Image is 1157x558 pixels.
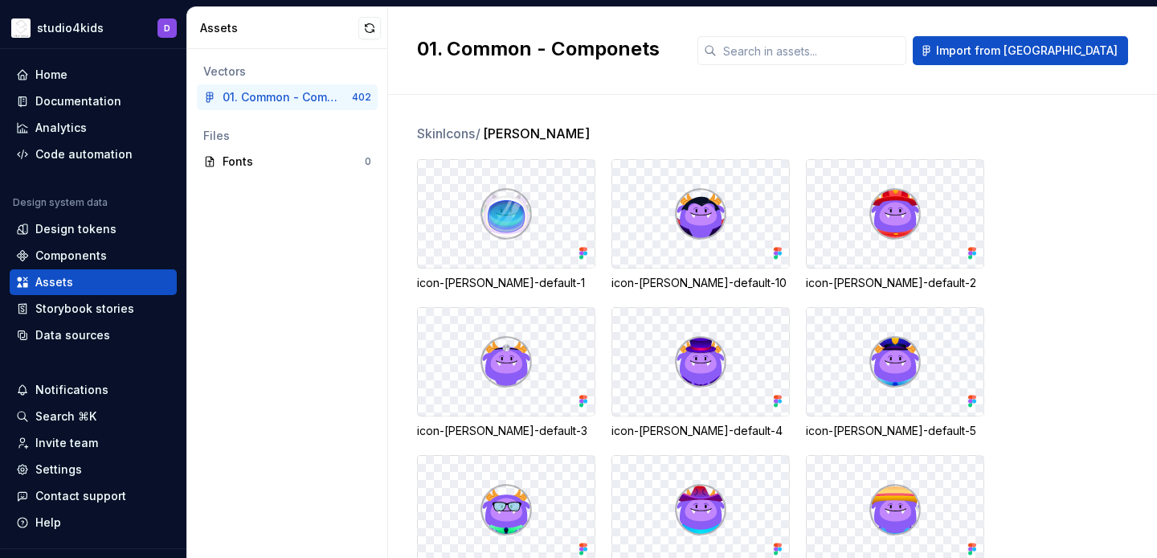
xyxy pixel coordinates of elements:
div: icon-[PERSON_NAME]-default-5 [806,423,984,439]
div: Data sources [35,327,110,343]
div: Vectors [203,64,371,80]
button: Contact support [10,483,177,509]
div: 01. Common - Componets [223,89,342,105]
a: Fonts0 [197,149,378,174]
button: Help [10,510,177,535]
div: Notifications [35,382,108,398]
div: Search ⌘K [35,408,96,425]
a: Documentation [10,88,177,114]
div: Components [35,248,107,264]
div: icon-[PERSON_NAME]-default-3 [417,423,595,439]
button: Notifications [10,377,177,403]
div: 402 [352,91,371,104]
div: 0 [365,155,371,168]
a: Code automation [10,142,177,167]
div: studio4kids [37,20,104,36]
a: Storybook stories [10,296,177,322]
div: icon-[PERSON_NAME]-default-4 [611,423,790,439]
a: Invite team [10,430,177,456]
span: [PERSON_NAME] [483,124,590,143]
div: Storybook stories [35,301,134,317]
div: Analytics [35,120,87,136]
div: icon-[PERSON_NAME]-default-10 [611,275,790,291]
div: icon-[PERSON_NAME]-default-2 [806,275,984,291]
a: Design tokens [10,216,177,242]
div: Contact support [35,488,126,504]
div: Assets [35,274,73,290]
div: icon-[PERSON_NAME]-default-1 [417,275,595,291]
div: Documentation [35,93,121,109]
img: f1dd3a2a-5342-4756-bcfa-e9eec4c7fc0d.png [11,18,31,38]
input: Search in assets... [717,36,906,65]
button: Search ⌘K [10,404,177,429]
span: / [476,125,480,142]
div: Settings [35,462,82,478]
div: Assets [200,20,358,36]
a: Data sources [10,322,177,348]
div: Design tokens [35,221,117,237]
div: Home [35,67,67,83]
h2: 01. Common - Componets [417,36,678,62]
button: Import from [GEOGRAPHIC_DATA] [913,36,1128,65]
div: Fonts [223,154,365,170]
a: Components [10,243,177,269]
span: SkinIcons [417,124,481,143]
div: Help [35,515,61,531]
a: Settings [10,457,177,482]
a: 01. Common - Componets402 [197,84,378,110]
div: Code automation [35,146,133,162]
span: Import from [GEOGRAPHIC_DATA] [936,43,1118,59]
a: Assets [10,269,177,295]
div: Files [203,128,371,144]
div: Invite team [35,435,98,451]
a: Analytics [10,115,177,141]
div: Design system data [13,196,108,209]
div: D [164,22,170,35]
button: studio4kidsD [3,10,183,45]
a: Home [10,62,177,88]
